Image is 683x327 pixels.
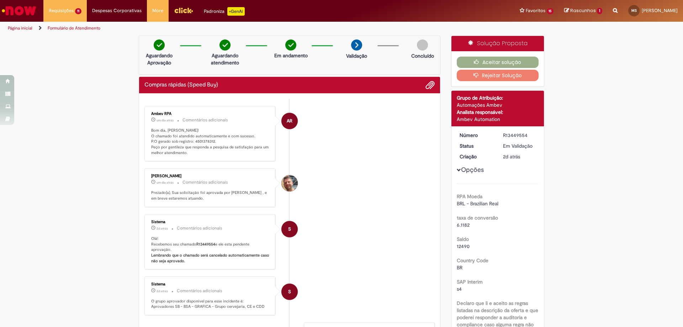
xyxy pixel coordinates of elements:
[142,52,176,66] p: Aguardando Aprovação
[151,236,270,264] p: Olá! Recebemos seu chamado e ele esta pendente aprovação.
[425,80,435,90] button: Adicionar anexos
[157,226,168,231] time: 26/08/2025 16:31:49
[151,190,270,201] p: Prezado(a), Sua solicitação foi aprovada por [PERSON_NAME] , e em breve estaremos atuando.
[547,8,554,14] span: 15
[451,36,544,51] div: Solução Proposta
[157,118,174,122] span: um dia atrás
[564,7,602,14] a: Rascunhos
[151,282,270,286] div: Sistema
[1,4,37,18] img: ServiceNow
[182,117,228,123] small: Comentários adicionais
[457,200,498,207] span: BRL - Brazilian Real
[457,70,539,81] button: Rejeitar Solução
[570,7,596,14] span: Rascunhos
[48,25,100,31] a: Formulário de Atendimento
[204,7,245,16] div: Padroniza
[411,52,434,59] p: Concluído
[144,82,218,88] h2: Compras rápidas (Speed Buy) Histórico de tíquete
[157,180,174,185] span: um dia atrás
[151,253,270,264] b: Lembrando que o chamado será cancelado automaticamente caso não seja aprovado.
[5,22,450,35] ul: Trilhas de página
[174,5,193,16] img: click_logo_yellow_360x200.png
[503,153,536,160] div: 26/08/2025 16:31:35
[351,39,362,51] img: arrow-next.png
[346,52,367,59] p: Validação
[631,8,637,13] span: MS
[457,257,488,264] b: Country Code
[503,153,520,160] span: 2d atrás
[457,116,539,123] div: Ambev Automation
[457,286,462,292] span: s4
[177,225,222,231] small: Comentários adicionais
[457,109,539,116] div: Analista responsável:
[454,142,498,149] dt: Status
[457,101,539,109] div: Automações Ambev
[457,94,539,101] div: Grupo de Atribuição:
[503,153,520,160] time: 26/08/2025 16:31:35
[642,7,678,14] span: [PERSON_NAME]
[287,112,292,130] span: AR
[49,7,74,14] span: Requisições
[151,112,270,116] div: Ambev RPA
[454,153,498,160] dt: Criação
[457,264,462,271] span: BR
[457,236,469,242] b: Saldo
[75,8,81,14] span: 11
[526,7,545,14] span: Favoritos
[8,25,32,31] a: Página inicial
[503,142,536,149] div: Em Validação
[597,8,602,14] span: 1
[151,174,270,178] div: [PERSON_NAME]
[503,132,536,139] div: R13449554
[151,299,270,310] p: O grupo aprovador disponível para esse incidente é: Aprovadores SB - BSA - GRAFICA - Grupo cervej...
[152,7,163,14] span: More
[281,113,298,129] div: Ambev RPA
[288,221,291,238] span: S
[457,215,498,221] b: taxa de conversão
[457,193,482,200] b: RPA Moeda
[457,57,539,68] button: Aceitar solução
[196,242,215,247] b: R13449554
[454,132,498,139] dt: Número
[288,283,291,300] span: S
[281,284,298,300] div: System
[457,243,470,249] span: 12490
[157,180,174,185] time: 27/08/2025 10:06:28
[281,175,298,191] div: Diego Peres
[157,118,174,122] time: 27/08/2025 10:54:58
[274,52,308,59] p: Em andamento
[151,220,270,224] div: Sistema
[457,222,470,228] span: 6.1182
[157,289,168,293] time: 26/08/2025 16:31:44
[157,226,168,231] span: 2d atrás
[208,52,242,66] p: Aguardando atendimento
[157,289,168,293] span: 2d atrás
[457,279,483,285] b: SAP Interim
[92,7,142,14] span: Despesas Corporativas
[177,288,222,294] small: Comentários adicionais
[285,39,296,51] img: check-circle-green.png
[182,179,228,185] small: Comentários adicionais
[219,39,231,51] img: check-circle-green.png
[151,128,270,156] p: Bom dia, [PERSON_NAME]! O chamado foi atendido automaticamente e com sucesso. P.O gerado sob regi...
[417,39,428,51] img: img-circle-grey.png
[154,39,165,51] img: check-circle-green.png
[281,221,298,237] div: System
[227,7,245,16] p: +GenAi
